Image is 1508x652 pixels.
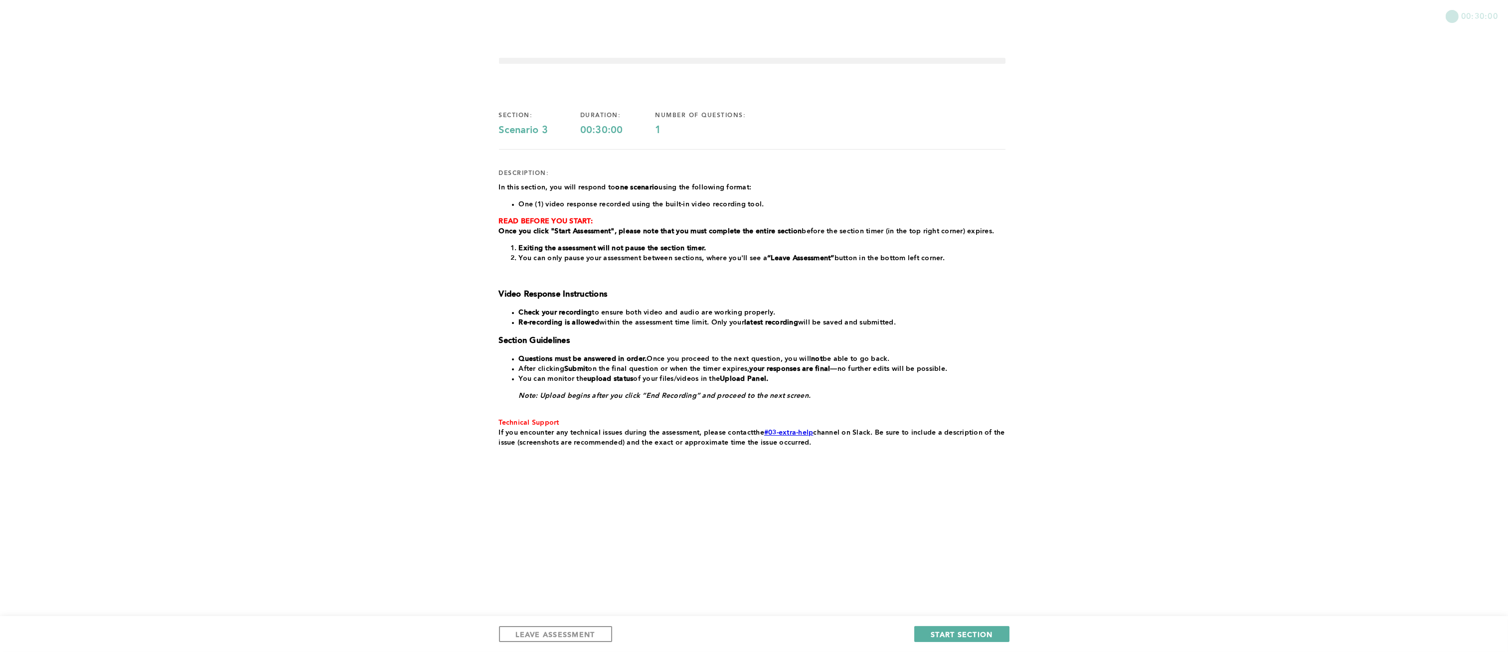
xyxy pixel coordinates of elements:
a: #03-extra-help [764,429,814,436]
strong: Re-recording is allowed [519,319,600,326]
strong: READ BEFORE YOU START: [499,218,593,225]
strong: latest recording [744,319,798,326]
strong: Submit [564,365,588,372]
span: LEAVE ASSESSMENT [516,630,595,639]
span: START SECTION [931,630,993,639]
li: You can only pause your assessment between sections, where you'll see a button in the bottom left... [519,253,1005,263]
li: to ensure both video and audio are working properly. [519,308,1005,318]
div: 1 [655,125,778,137]
span: If you encounter any technical issues during the assessment, please contact [499,429,754,436]
strong: Exiting the assessment will not pause the section timer. [519,245,706,252]
h3: Section Guidelines [499,336,1005,346]
strong: Upload Panel. [720,375,768,382]
li: After clicking on the final question or when the timer expires, —no further edits will be possible. [519,364,1005,374]
strong: one scenario [616,184,659,191]
span: Technical Support [499,419,559,426]
li: Once you proceed to the next question, you will be able to go back. [519,354,1005,364]
strong: “Leave Assessment” [767,255,835,262]
div: Scenario 3 [499,125,581,137]
span: 00:30:00 [1461,10,1498,21]
li: within the assessment time limit. Only your will be saved and submitted. [519,318,1005,327]
div: number of questions: [655,112,778,120]
strong: upload status [587,375,633,382]
div: description: [499,169,549,177]
strong: Questions must be answered in order. [519,355,647,362]
div: section: [499,112,581,120]
span: . Be sure to include a description of the issue (screenshots are recommended) and the exact or ap... [499,429,1007,446]
li: You can monitor the of your files/videos in the [519,374,1005,384]
button: START SECTION [914,626,1009,642]
span: One (1) video response recorded using the built-in video recording tool. [519,201,764,208]
strong: not [811,355,823,362]
strong: your responses are final [750,365,831,372]
strong: Once you click "Start Assessment", please note that you must complete the entire section [499,228,802,235]
em: Note: Upload begins after you click “End Recording” and proceed to the next screen. [519,392,811,399]
strong: Check your recording [519,309,592,316]
span: using the following format: [659,184,752,191]
span: In this section, you will respond to [499,184,616,191]
h3: Video Response Instructions [499,290,1005,300]
button: LEAVE ASSESSMENT [499,626,612,642]
div: duration: [580,112,655,120]
p: before the section timer (in the top right corner) expires. [499,226,1005,236]
p: the channel on Slack [499,428,1005,448]
div: 00:30:00 [580,125,655,137]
